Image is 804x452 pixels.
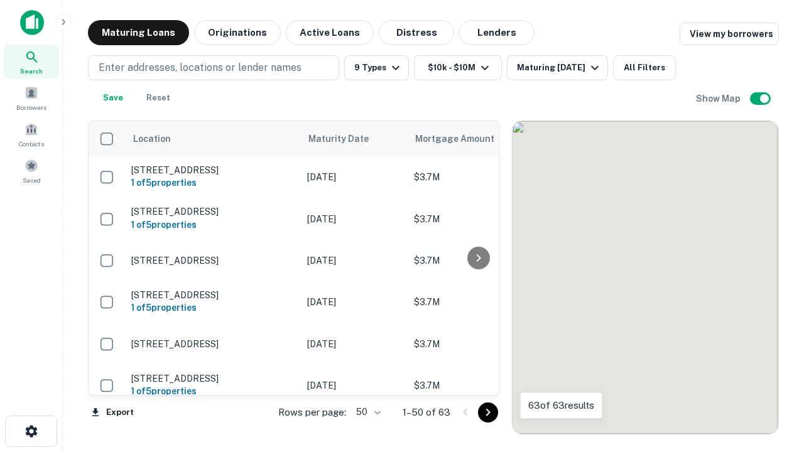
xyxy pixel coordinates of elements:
[680,23,779,45] a: View my borrowers
[99,60,301,75] p: Enter addresses, locations or lender names
[301,121,408,156] th: Maturity Date
[408,121,546,156] th: Mortgage Amount
[414,295,540,309] p: $3.7M
[19,139,44,149] span: Contacts
[308,131,385,146] span: Maturity Date
[131,164,295,176] p: [STREET_ADDRESS]
[414,337,540,351] p: $3.7M
[415,131,511,146] span: Mortgage Amount
[133,131,171,146] span: Location
[4,81,59,115] a: Borrowers
[88,20,189,45] button: Maturing Loans
[307,379,401,392] p: [DATE]
[23,175,41,185] span: Saved
[403,405,450,420] p: 1–50 of 63
[414,170,540,184] p: $3.7M
[351,403,383,421] div: 50
[125,121,301,156] th: Location
[131,218,295,232] h6: 1 of 5 properties
[88,403,137,422] button: Export
[131,373,295,384] p: [STREET_ADDRESS]
[131,289,295,301] p: [STREET_ADDRESS]
[696,92,742,105] h6: Show Map
[344,55,409,80] button: 9 Types
[459,20,535,45] button: Lenders
[478,402,498,422] button: Go to next page
[414,212,540,226] p: $3.7M
[513,121,778,434] div: 0 0
[414,55,502,80] button: $10k - $10M
[414,379,540,392] p: $3.7M
[517,60,602,75] div: Maturing [DATE]
[307,254,401,267] p: [DATE]
[88,55,339,80] button: Enter addresses, locations or lender names
[278,405,346,420] p: Rows per page:
[307,212,401,226] p: [DATE]
[131,206,295,217] p: [STREET_ADDRESS]
[307,337,401,351] p: [DATE]
[613,55,676,80] button: All Filters
[741,311,804,372] iframe: Chat Widget
[307,170,401,184] p: [DATE]
[93,85,133,110] button: Save your search to get updates of matches that match your search criteria.
[131,255,295,266] p: [STREET_ADDRESS]
[131,338,295,350] p: [STREET_ADDRESS]
[379,20,454,45] button: Distress
[138,85,178,110] button: Reset
[507,55,608,80] button: Maturing [DATE]
[131,384,295,398] h6: 1 of 5 properties
[4,117,59,151] a: Contacts
[286,20,374,45] button: Active Loans
[4,154,59,188] a: Saved
[131,176,295,190] h6: 1 of 5 properties
[20,10,44,35] img: capitalize-icon.png
[16,102,46,112] span: Borrowers
[414,254,540,267] p: $3.7M
[528,398,594,413] p: 63 of 63 results
[20,66,43,76] span: Search
[194,20,281,45] button: Originations
[131,301,295,315] h6: 1 of 5 properties
[4,45,59,78] a: Search
[307,295,401,309] p: [DATE]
